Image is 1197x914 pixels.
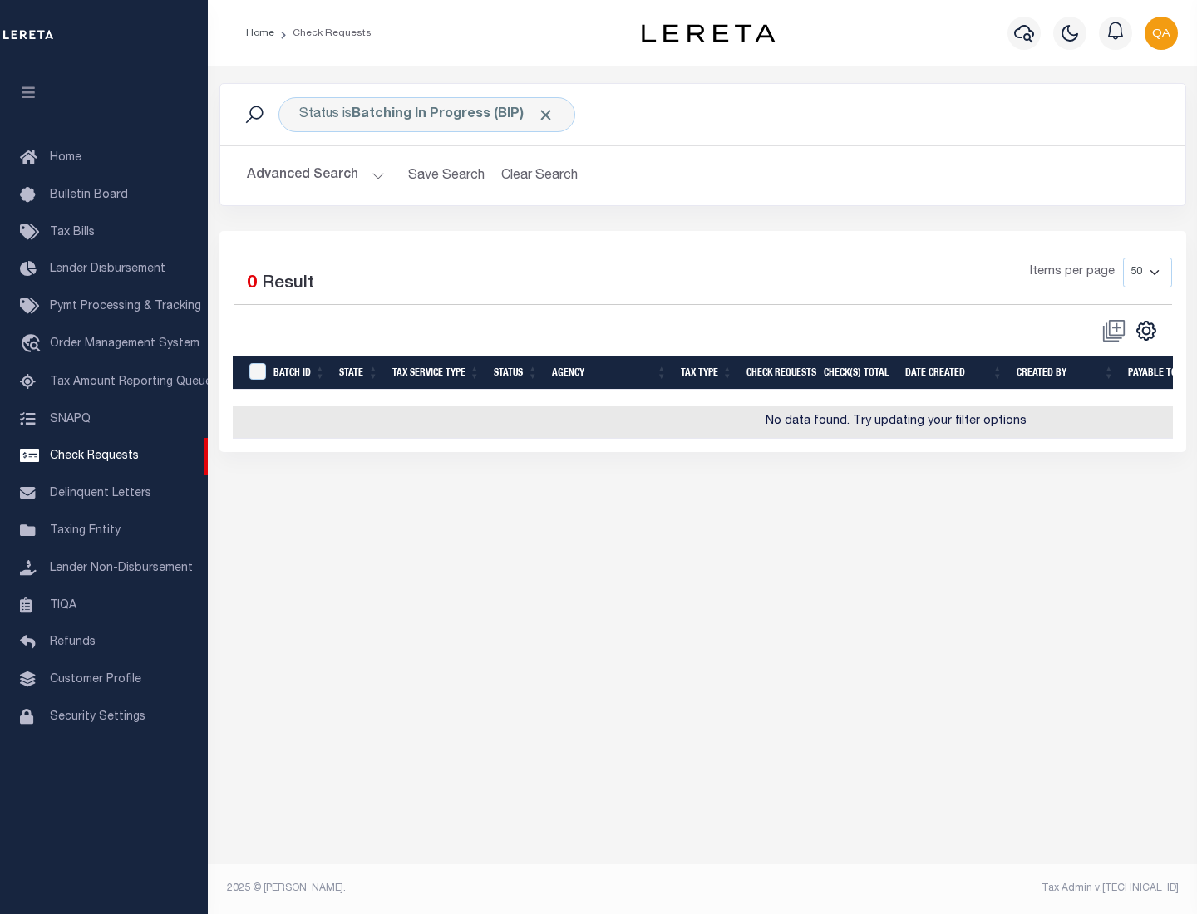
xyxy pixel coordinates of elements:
span: Customer Profile [50,674,141,685]
th: Status: activate to sort column ascending [487,356,545,391]
div: Tax Admin v.[TECHNICAL_ID] [715,881,1179,896]
div: Status is [278,97,575,132]
span: Items per page [1030,263,1115,282]
span: Check Requests [50,450,139,462]
span: 0 [247,275,257,292]
label: Result [262,271,314,297]
span: Lender Disbursement [50,263,165,275]
th: Tax Service Type: activate to sort column ascending [386,356,487,391]
span: Tax Bills [50,227,95,238]
button: Clear Search [495,160,585,192]
img: svg+xml;base64,PHN2ZyB4bWxucz0iaHR0cDovL3d3dy53My5vcmcvMjAwMC9zdmciIHBvaW50ZXItZXZlbnRzPSJub25lIi... [1145,17,1178,50]
span: Lender Non-Disbursement [50,563,193,574]
span: Pymt Processing & Tracking [50,301,201,312]
span: Tax Amount Reporting Queue [50,376,212,388]
span: Order Management System [50,338,199,350]
span: TIQA [50,599,76,611]
span: Refunds [50,636,96,648]
button: Save Search [398,160,495,192]
th: Date Created: activate to sort column ascending [899,356,1010,391]
span: Click to Remove [537,106,554,124]
a: Home [246,28,274,38]
th: Check Requests [740,356,817,391]
th: Batch Id: activate to sort column ascending [267,356,332,391]
th: Tax Type: activate to sort column ascending [674,356,740,391]
div: 2025 © [PERSON_NAME]. [214,881,703,896]
th: Check(s) Total [817,356,899,391]
span: Bulletin Board [50,189,128,201]
th: State: activate to sort column ascending [332,356,386,391]
img: logo-dark.svg [642,24,775,42]
span: Delinquent Letters [50,488,151,499]
th: Agency: activate to sort column ascending [545,356,674,391]
b: Batching In Progress (BIP) [352,108,554,121]
th: Created By: activate to sort column ascending [1010,356,1121,391]
span: Home [50,152,81,164]
i: travel_explore [20,334,47,356]
span: Security Settings [50,711,145,723]
span: SNAPQ [50,413,91,425]
button: Advanced Search [247,160,385,192]
span: Taxing Entity [50,525,121,537]
li: Check Requests [274,26,372,41]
